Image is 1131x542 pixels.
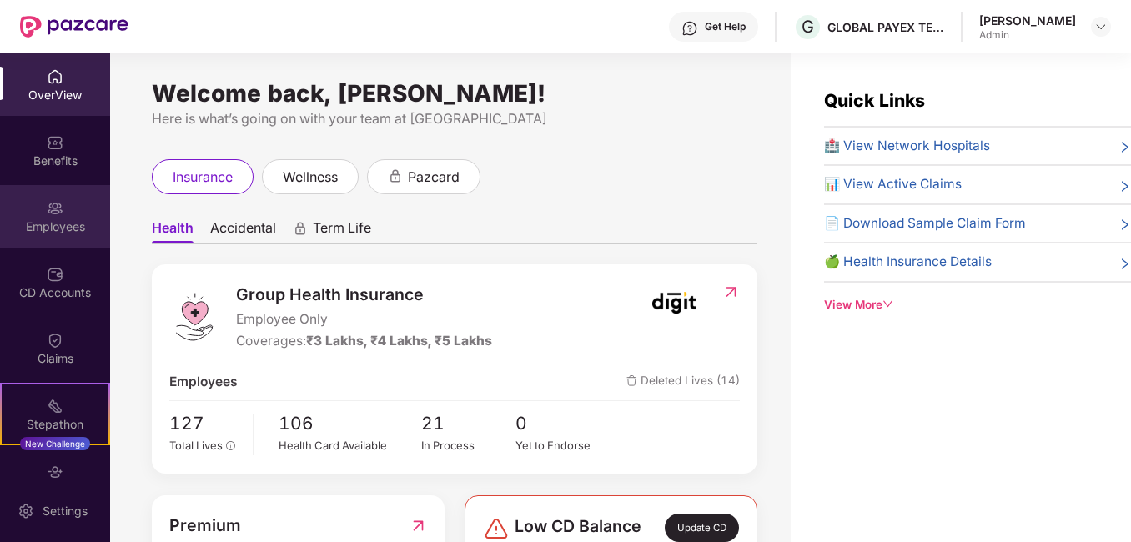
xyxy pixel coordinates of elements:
span: 📄 Download Sample Claim Form [824,213,1026,233]
span: insurance [173,167,233,188]
span: pazcard [408,167,460,188]
img: svg+xml;base64,PHN2ZyBpZD0iRW1wbG95ZWVzIiB4bWxucz0iaHR0cDovL3d3dy53My5vcmcvMjAwMC9zdmciIHdpZHRoPS... [47,200,63,217]
span: 0 [515,409,611,437]
img: svg+xml;base64,PHN2ZyBpZD0iSGVscC0zMngzMiIgeG1sbnM9Imh0dHA6Ly93d3cudzMub3JnLzIwMDAvc3ZnIiB3aWR0aD... [681,20,698,37]
span: info-circle [226,441,236,451]
img: svg+xml;base64,PHN2ZyBpZD0iRHJvcGRvd24tMzJ4MzIiIHhtbG5zPSJodHRwOi8vd3d3LnczLm9yZy8yMDAwL3N2ZyIgd2... [1094,20,1108,33]
span: Health [152,219,194,243]
div: animation [388,168,403,183]
span: 21 [421,409,516,437]
span: 🏥 View Network Hospitals [824,136,990,156]
div: New Challenge [20,437,90,450]
img: svg+xml;base64,PHN2ZyBpZD0iSG9tZSIgeG1sbnM9Imh0dHA6Ly93d3cudzMub3JnLzIwMDAvc3ZnIiB3aWR0aD0iMjAiIG... [47,68,63,85]
div: Yet to Endorse [515,437,611,454]
span: Term Life [313,219,371,243]
img: svg+xml;base64,PHN2ZyBpZD0iQ2xhaW0iIHhtbG5zPSJodHRwOi8vd3d3LnczLm9yZy8yMDAwL3N2ZyIgd2lkdGg9IjIwIi... [47,332,63,349]
span: G [802,17,814,37]
img: svg+xml;base64,PHN2ZyB4bWxucz0iaHR0cDovL3d3dy53My5vcmcvMjAwMC9zdmciIHdpZHRoPSIyMSIgaGVpZ2h0PSIyMC... [47,398,63,414]
img: svg+xml;base64,PHN2ZyBpZD0iU2V0dGluZy0yMHgyMCIgeG1sbnM9Imh0dHA6Ly93d3cudzMub3JnLzIwMDAvc3ZnIiB3aW... [18,503,34,519]
div: Coverages: [236,331,492,351]
div: Update CD [665,514,739,542]
div: Here is what’s going on with your team at [GEOGRAPHIC_DATA] [152,108,757,129]
img: svg+xml;base64,PHN2ZyBpZD0iQmVuZWZpdHMiIHhtbG5zPSJodHRwOi8vd3d3LnczLm9yZy8yMDAwL3N2ZyIgd2lkdGg9Ij... [47,134,63,151]
div: In Process [421,437,516,454]
span: Group Health Insurance [236,282,492,308]
div: GLOBAL PAYEX TECHNOLOGIES PRIVATE LIMITED [827,19,944,35]
span: Low CD Balance [515,514,641,542]
span: down [882,299,894,310]
span: Deleted Lives (14) [626,372,740,392]
div: animation [293,221,308,236]
span: wellness [283,167,338,188]
span: Premium [169,513,241,539]
div: Stepathon [2,416,108,433]
img: deleteIcon [626,375,637,386]
img: svg+xml;base64,PHN2ZyBpZD0iRW5kb3JzZW1lbnRzIiB4bWxucz0iaHR0cDovL3d3dy53My5vcmcvMjAwMC9zdmciIHdpZH... [47,464,63,480]
img: RedirectIcon [410,513,427,539]
span: Employee Only [236,309,492,329]
div: Get Help [705,20,746,33]
span: 🍏 Health Insurance Details [824,252,992,272]
img: svg+xml;base64,PHN2ZyBpZD0iQ0RfQWNjb3VudHMiIGRhdGEtbmFtZT0iQ0QgQWNjb3VudHMiIHhtbG5zPSJodHRwOi8vd3... [47,266,63,283]
span: Total Lives [169,439,223,452]
img: RedirectIcon [722,284,740,300]
span: 127 [169,409,240,437]
div: [PERSON_NAME] [979,13,1076,28]
div: Settings [38,503,93,519]
div: Admin [979,28,1076,42]
span: Employees [169,372,238,392]
span: Accidental [210,219,276,243]
div: Welcome back, [PERSON_NAME]! [152,87,757,100]
img: logo [169,292,219,342]
span: ₹3 Lakhs, ₹4 Lakhs, ₹5 Lakhs [306,333,492,349]
span: Quick Links [824,90,925,111]
div: View More [824,296,1131,314]
div: Health Card Available [279,437,421,454]
img: svg+xml;base64,PHN2ZyBpZD0iRGFuZ2VyLTMyeDMyIiB4bWxucz0iaHR0cDovL3d3dy53My5vcmcvMjAwMC9zdmciIHdpZH... [483,515,510,542]
img: insurerIcon [643,282,706,324]
span: 106 [279,409,421,437]
img: New Pazcare Logo [20,16,128,38]
span: 📊 View Active Claims [824,174,962,194]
